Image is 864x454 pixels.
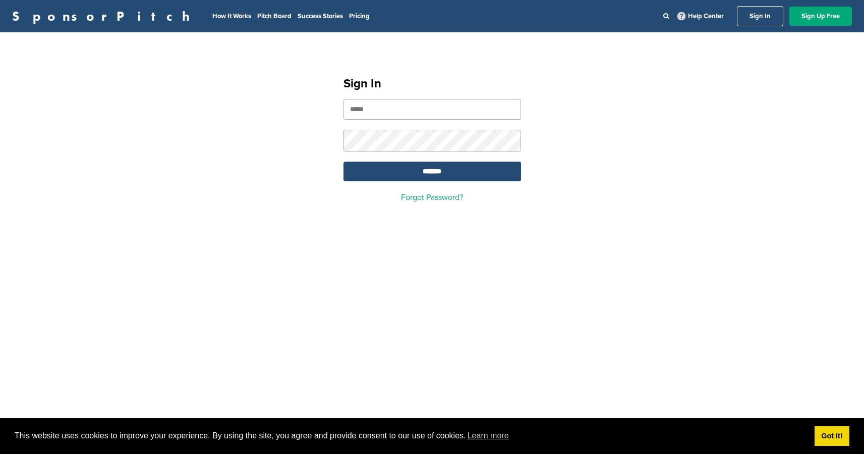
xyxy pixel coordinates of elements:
[401,192,463,203] a: Forgot Password?
[466,428,510,443] a: learn more about cookies
[257,12,292,20] a: Pitch Board
[15,428,807,443] span: This website uses cookies to improve your experience. By using the site, you agree and provide co...
[815,426,849,446] a: dismiss cookie message
[789,7,852,26] a: Sign Up Free
[675,10,726,22] a: Help Center
[349,12,370,20] a: Pricing
[343,75,521,93] h1: Sign In
[12,10,196,23] a: SponsorPitch
[737,6,783,26] a: Sign In
[298,12,343,20] a: Success Stories
[212,12,251,20] a: How It Works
